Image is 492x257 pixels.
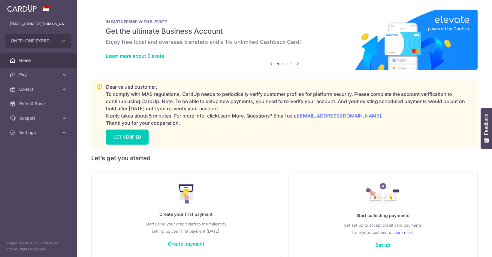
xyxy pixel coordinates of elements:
[19,130,59,136] span: Settings
[179,184,194,203] img: Make Payment
[91,10,478,70] img: Renovation banner
[106,38,463,46] h6: Enjoy free local and overseas transfers and a 1% unlimited Cashback Card!
[91,153,478,163] h5: Let’s get you started
[104,220,269,235] p: Start using your credit card to the fullest by setting up your first payment [DATE]!
[11,38,55,44] span: ONEPHONE EXPRESS PTE LTD
[19,115,59,121] span: Support
[484,114,489,135] span: Feedback
[7,5,37,12] img: CardUp
[376,242,390,248] a: Set up
[5,34,71,48] button: ONEPHONE EXPRESS PTE LTD
[218,113,244,119] a: Learn More
[298,113,381,119] a: [EMAIL_ADDRESS][DOMAIN_NAME]
[19,72,59,78] span: Pay
[106,83,472,127] p: Dear valued customer, To comply with MAS regulations, CardUp needs to periodically verify custome...
[106,26,463,36] h5: Get the ultimate Business Account
[19,57,59,63] span: Home
[104,211,269,218] p: Create your first payment
[481,108,492,149] button: Feedback - Show survey
[300,222,466,236] p: Get set up to accept credit card payments from your customers.
[19,101,59,107] span: Refer & Save
[10,21,67,27] p: [EMAIL_ADDRESS][DOMAIN_NAME]
[106,130,149,145] a: GET VERIFIED
[300,212,466,219] p: Start collecting payments
[366,183,400,205] img: Collect Payment
[168,241,204,247] a: Create payment
[392,229,414,236] a: Learn more
[19,86,59,92] span: Collect
[106,19,463,24] p: IN PARTNERSHIP WITH ELEVATE
[106,53,164,59] a: Learn more about Elevate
